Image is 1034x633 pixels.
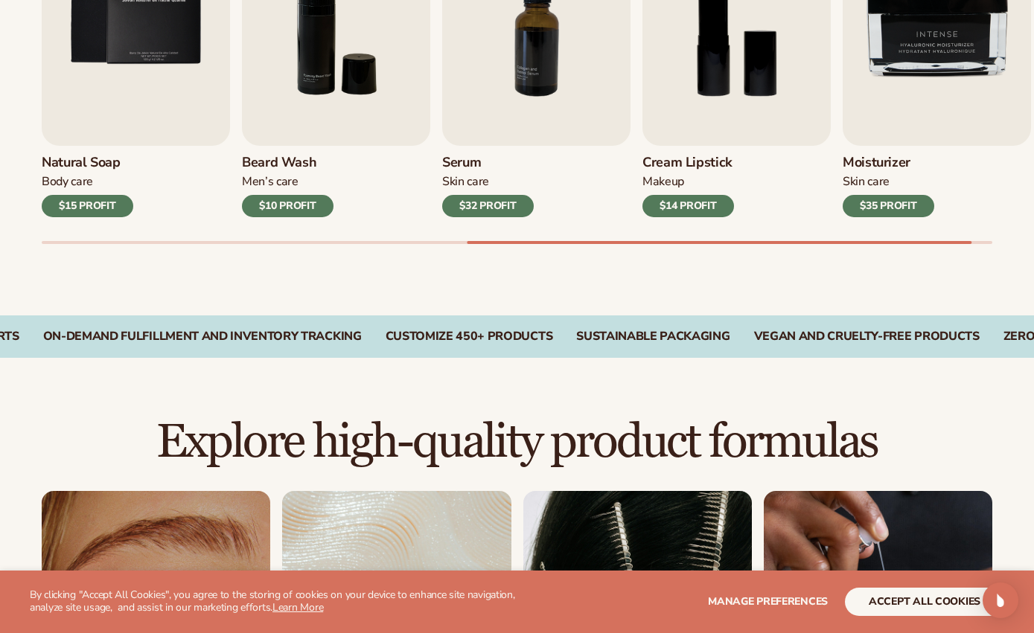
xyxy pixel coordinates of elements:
[642,155,734,171] h3: Cream Lipstick
[442,155,534,171] h3: Serum
[754,330,980,344] div: VEGAN AND CRUELTY-FREE PRODUCTS
[30,589,524,614] p: By clicking "Accept All Cookies", you agree to the storing of cookies on your device to enhance s...
[983,582,1018,618] div: Open Intercom Messenger
[642,195,734,217] div: $14 PROFIT
[43,330,362,344] div: On-Demand Fulfillment and Inventory Tracking
[42,195,133,217] div: $15 PROFIT
[42,417,992,467] h2: Explore high-quality product formulas
[843,174,934,190] div: Skin Care
[843,195,934,217] div: $35 PROFIT
[42,174,133,190] div: Body Care
[442,195,534,217] div: $32 PROFIT
[708,588,828,616] button: Manage preferences
[442,174,534,190] div: Skin Care
[642,174,734,190] div: Makeup
[242,155,334,171] h3: Beard Wash
[272,600,323,614] a: Learn More
[576,330,730,344] div: SUSTAINABLE PACKAGING
[843,155,934,171] h3: Moisturizer
[242,195,334,217] div: $10 PROFIT
[42,155,133,171] h3: Natural Soap
[242,174,334,190] div: Men’s Care
[708,594,828,608] span: Manage preferences
[845,588,1004,616] button: accept all cookies
[386,330,553,344] div: CUSTOMIZE 450+ PRODUCTS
